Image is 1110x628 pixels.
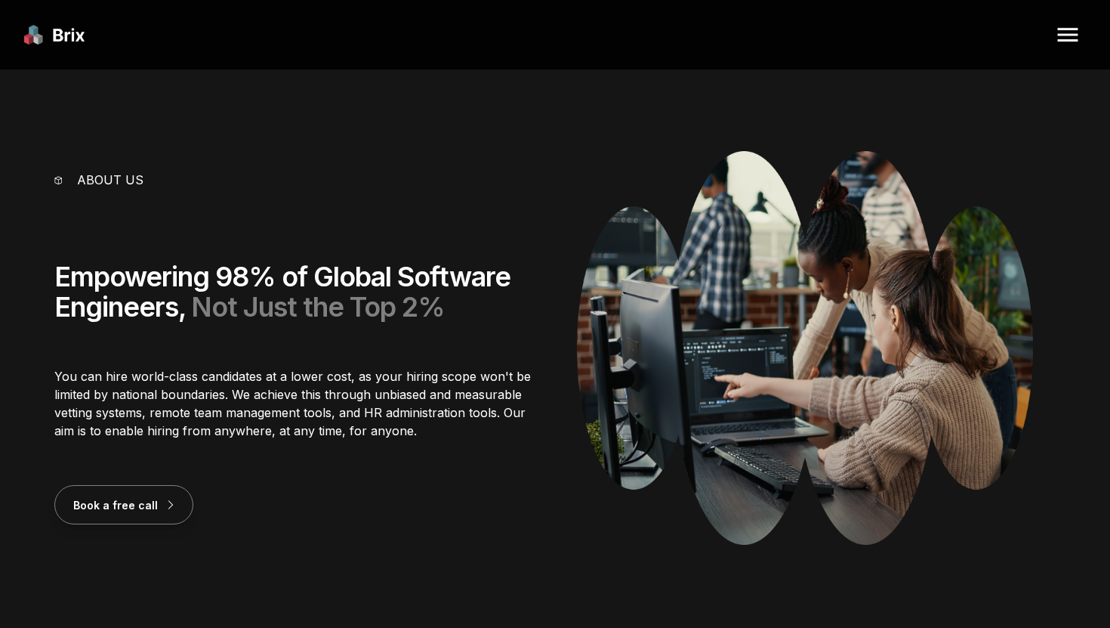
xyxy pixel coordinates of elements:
[54,485,193,524] button: Book a free call
[54,261,534,322] div: Empowering 98% of Global Software Engineers,
[191,290,445,323] span: Not Just the Top 2%
[577,151,1034,545] img: About Us
[77,171,143,189] p: About us
[54,176,62,184] img: vector
[54,497,193,512] a: Book a free call
[54,367,534,440] p: You can hire world-class candidates at a lower cost, as your hiring scope won't be limited by nat...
